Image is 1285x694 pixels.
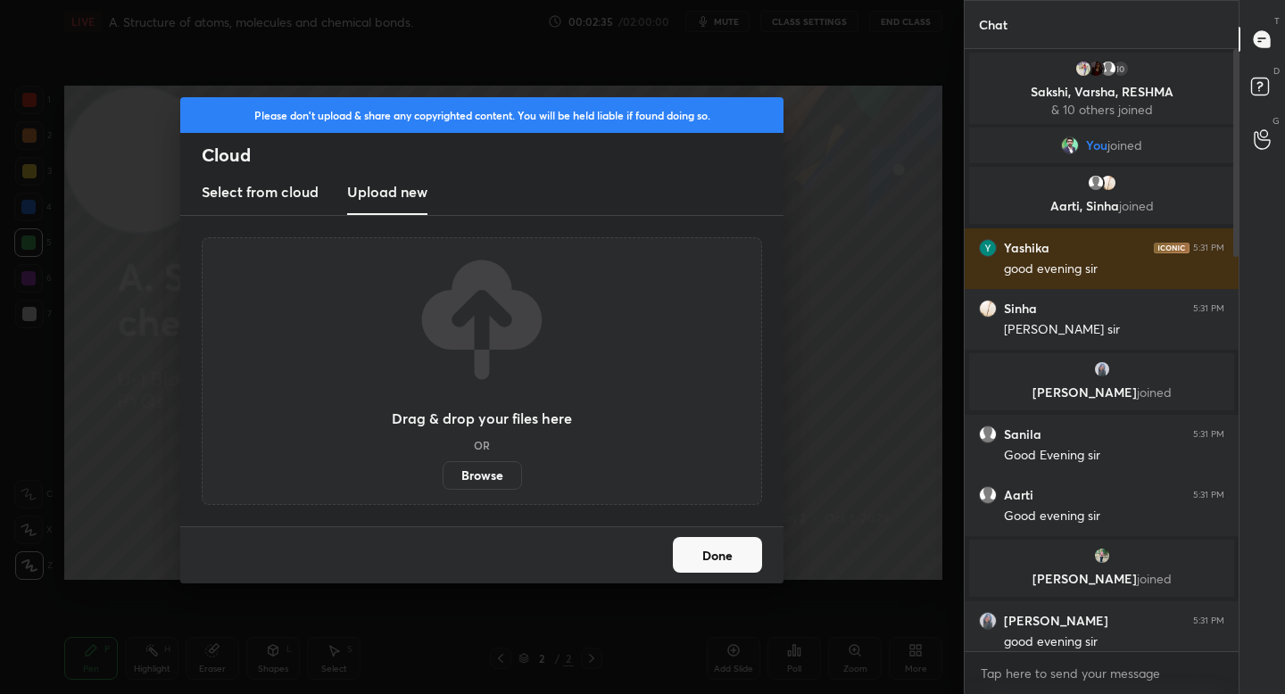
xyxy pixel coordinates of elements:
p: G [1273,114,1280,128]
div: good evening sir [1004,260,1224,278]
div: grid [965,49,1239,651]
div: good evening sir [1004,633,1224,651]
div: 5:31 PM [1193,303,1224,314]
div: 5:31 PM [1193,490,1224,500]
h6: Yashika [1004,240,1049,256]
img: default.png [1099,60,1117,78]
h5: OR [474,440,490,450]
img: c0ed50b51c10448ead8b7ba1e1bdb2fd.jpg [1099,174,1117,192]
span: You [1086,138,1107,153]
img: 08209ed621b14c5882fa8a01680fa154.jpg [1093,547,1111,565]
h6: Aarti [1004,487,1033,503]
div: Good evening sir [1004,508,1224,525]
p: D [1273,64,1280,78]
p: [PERSON_NAME] [980,572,1223,586]
div: 10 [1112,60,1130,78]
h6: Sanila [1004,426,1041,442]
span: joined [1137,570,1172,587]
h6: [PERSON_NAME] [1004,613,1108,629]
button: Done [673,537,762,573]
h3: Select from cloud [202,181,319,202]
p: & 10 others joined [980,103,1223,117]
img: 6829b940f9e34d9695a8a0d1a4ba09bb.jpg [1093,360,1111,378]
img: d08d8ff8258545f9822ac8fffd9437ff.jpg [1061,136,1079,154]
h6: Sinha [1004,301,1037,317]
img: default.png [979,425,997,443]
img: default.png [1087,174,1105,192]
div: Please don't upload & share any copyrighted content. You will be held liable if found doing so. [180,97,783,133]
p: [PERSON_NAME] [980,385,1223,400]
p: Chat [965,1,1022,48]
h2: Cloud [202,144,783,167]
img: 9d87cc4ed8a74aa9ab3093d347a2b757.68529963_3 [979,239,997,257]
span: joined [1119,197,1154,214]
img: iconic-dark.1390631f.png [1154,243,1190,253]
div: [PERSON_NAME] sir [1004,321,1224,339]
p: Sakshi, Varsha, RESHMA [980,85,1223,99]
p: T [1274,14,1280,28]
span: joined [1107,138,1142,153]
h3: Drag & drop your files here [392,411,572,425]
div: Good Evening sir [1004,447,1224,465]
img: b560f6ff74f34e8f9a2f9dbbcd026ae7.jpg [1074,60,1092,78]
img: 0283909a91f349259c942a65ef2c82ca.jpg [1087,60,1105,78]
span: joined [1137,384,1172,401]
img: c0ed50b51c10448ead8b7ba1e1bdb2fd.jpg [979,300,997,318]
p: Aarti, Sinha [980,199,1223,213]
div: 5:31 PM [1193,429,1224,440]
div: 5:31 PM [1193,616,1224,626]
h3: Upload new [347,181,427,202]
div: 5:31 PM [1193,243,1224,253]
img: 6829b940f9e34d9695a8a0d1a4ba09bb.jpg [979,612,997,630]
img: default.png [979,486,997,504]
